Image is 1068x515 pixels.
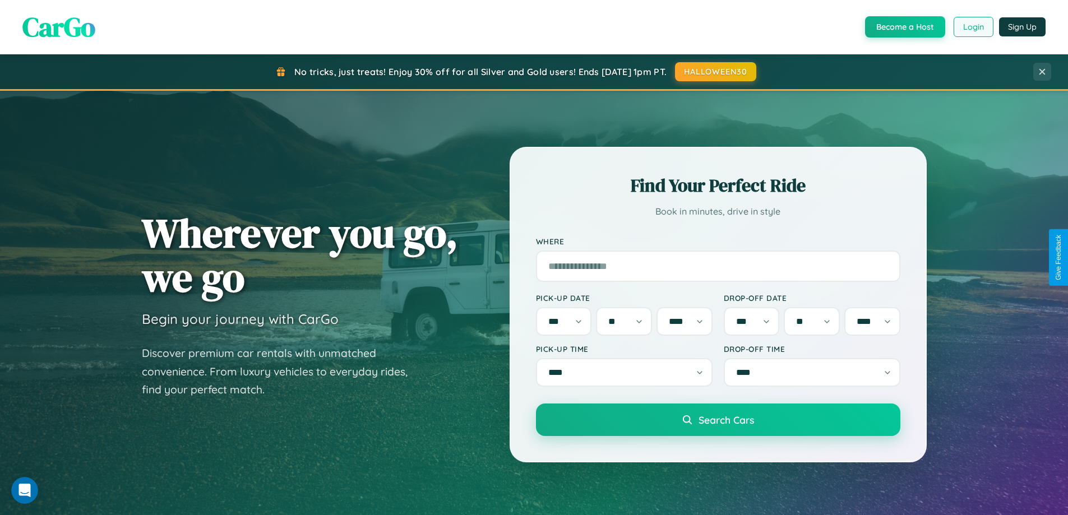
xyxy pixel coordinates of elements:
[536,203,900,220] p: Book in minutes, drive in style
[536,236,900,246] label: Where
[724,293,900,303] label: Drop-off Date
[536,344,713,354] label: Pick-up Time
[999,17,1046,36] button: Sign Up
[11,477,38,504] iframe: Intercom live chat
[142,211,458,299] h1: Wherever you go, we go
[536,293,713,303] label: Pick-up Date
[699,414,754,426] span: Search Cars
[22,8,95,45] span: CarGo
[675,62,756,81] button: HALLOWEEN30
[536,403,900,436] button: Search Cars
[954,17,993,37] button: Login
[865,16,945,38] button: Become a Host
[294,66,667,77] span: No tricks, just treats! Enjoy 30% off for all Silver and Gold users! Ends [DATE] 1pm PT.
[724,344,900,354] label: Drop-off Time
[142,310,339,327] h3: Begin your journey with CarGo
[536,173,900,198] h2: Find Your Perfect Ride
[142,344,422,399] p: Discover premium car rentals with unmatched convenience. From luxury vehicles to everyday rides, ...
[1055,235,1062,280] div: Give Feedback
